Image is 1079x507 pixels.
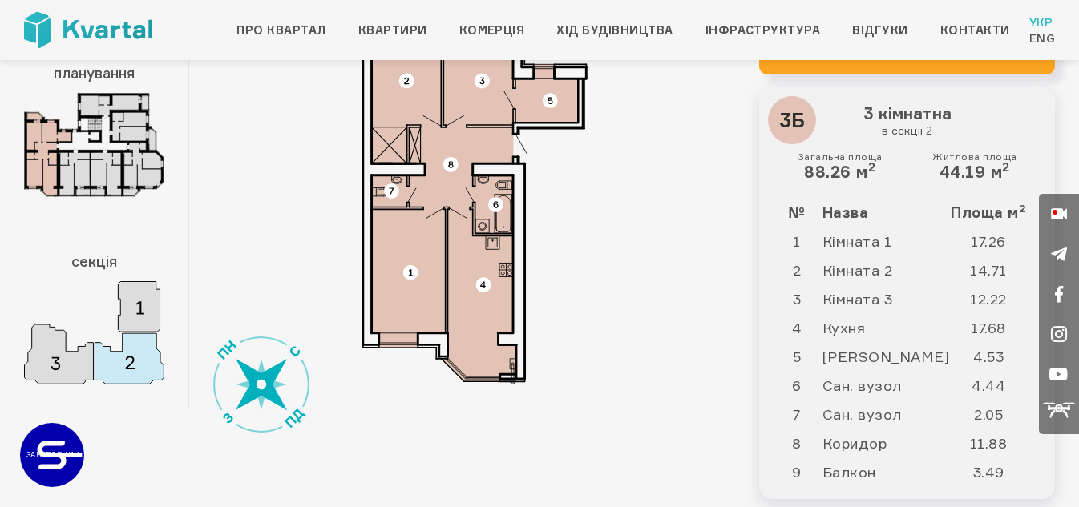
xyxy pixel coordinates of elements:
td: 11.88 [950,429,1042,457]
td: 17.68 [950,313,1042,342]
img: Kvartal [24,12,152,48]
small: Житлова площа [932,151,1016,163]
td: Кухня [822,313,950,342]
sup: 2 [1019,202,1026,215]
th: № [772,198,821,227]
a: Комерція [459,21,525,40]
a: Інфраструктура [705,21,821,40]
sup: 2 [868,159,875,175]
td: Балкон [822,457,950,486]
td: 14.71 [950,256,1042,284]
small: Загальна площа [798,151,883,163]
small: в секціі 2 [776,123,1038,138]
td: [PERSON_NAME] [822,342,950,371]
td: 1 [772,227,821,256]
td: 4.44 [950,371,1042,400]
td: Кімната 1 [822,227,950,256]
td: 6 [772,371,821,400]
td: 12.22 [950,284,1042,313]
td: 8 [772,429,821,457]
td: 5 [772,342,821,371]
td: 17.26 [950,227,1042,256]
a: Укр [1029,14,1055,30]
h3: планування [24,57,164,89]
h3: секція [24,245,164,277]
a: Хід будівництва [556,21,673,40]
td: Коридор [822,429,950,457]
td: Сан. вузол [822,371,950,400]
td: 4 [772,313,821,342]
a: ЗАБУДОВНИК [20,423,84,487]
a: Про квартал [236,21,325,40]
td: 7 [772,400,821,429]
a: Відгуки [852,21,907,40]
a: Контакти [940,21,1010,40]
a: Eng [1029,30,1055,46]
td: Кімната 3 [822,284,950,313]
td: 9 [772,457,821,486]
td: 4.53 [950,342,1042,371]
a: Квартири [358,21,427,40]
td: Кімната 2 [822,256,950,284]
div: 88.26 м [798,151,883,182]
td: Сан. вузол [822,400,950,429]
div: 44.19 м [932,151,1016,182]
th: Площа м [950,198,1042,227]
td: 2 [772,256,821,284]
h3: 3 кімнатна [772,100,1042,142]
th: Назва [822,198,950,227]
div: 3Б [768,96,816,144]
td: 3.49 [950,457,1042,486]
sup: 2 [1002,159,1009,175]
td: 2.05 [950,400,1042,429]
td: 3 [772,284,821,313]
